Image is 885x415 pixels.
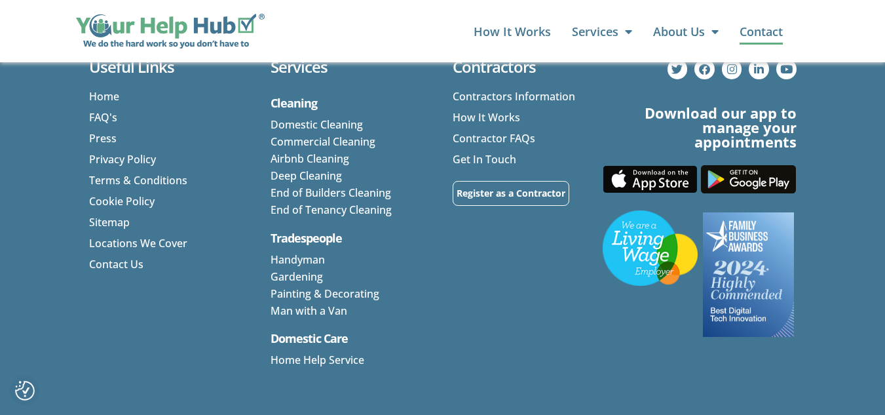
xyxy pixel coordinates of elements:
span: How It Works [453,109,520,126]
a: Services [572,18,632,45]
a: Contractors Information [453,88,580,105]
span: Contractors Information [453,88,575,105]
img: Revisit consent button [15,381,35,401]
a: Get In Touch [453,151,580,168]
img: Your Help Hub Google Play [701,165,796,193]
a: Airbnb Cleaning [271,151,349,166]
a: Terms & Conditions [89,172,252,189]
a: How It Works [474,18,551,45]
span: Locations We Cover [89,235,187,252]
a: End of Builders Cleaning [271,186,391,200]
a: Sitemap [89,214,252,231]
span: Privacy Policy [89,151,156,168]
span: Terms & Conditions [89,172,187,189]
a: End of Tenancy Cleaning [271,203,392,217]
span: Press [89,130,117,147]
a: Contact [740,18,783,45]
a: Home Help Service [271,353,364,367]
span: Contractor FAQs [453,130,535,147]
a: Domestic Cleaning [271,117,363,132]
a: About Us [653,18,719,45]
h5: Tradespeople [271,228,433,248]
a: Privacy Policy [89,151,252,168]
span: Get In Touch [453,151,516,168]
a: Commercial Cleaning [271,134,375,149]
img: Your Help Hub Wide Logo [76,14,265,49]
a: Register as a Contractor [453,181,569,206]
nav: Menu [278,18,782,45]
button: Consent Preferences [15,381,35,401]
span: Home [89,88,119,105]
h5: Domestic Care [271,328,433,349]
a: Gardening [271,269,323,284]
h3: Services [271,59,433,75]
a: How It Works [453,109,580,126]
span: Cookie Policy [89,193,155,210]
span: Sitemap [89,214,130,231]
a: Man with a Van [271,304,347,318]
span: Register as a Contractor [457,184,565,203]
a: Contact Us [89,256,252,273]
h3: Useful Links [89,59,252,75]
a: Home [89,88,252,105]
a: Painting & Decorating [271,287,379,301]
a: Handyman [271,252,325,267]
a: Deep Cleaning [271,168,342,183]
span: FAQ's [89,109,117,126]
a: Cookie Policy [89,193,252,210]
a: Locations We Cover [89,235,252,252]
h5: Cleaning [271,93,433,113]
a: FAQ's [89,109,252,126]
p: Download our app to manage your appointments [599,106,797,149]
h3: Contractors [453,59,580,75]
img: Download Your Help Hub App [603,165,698,194]
span: Contact Us [89,256,143,273]
a: Contractor FAQs [453,130,580,147]
img: awards [701,210,796,339]
a: Press [89,130,252,147]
